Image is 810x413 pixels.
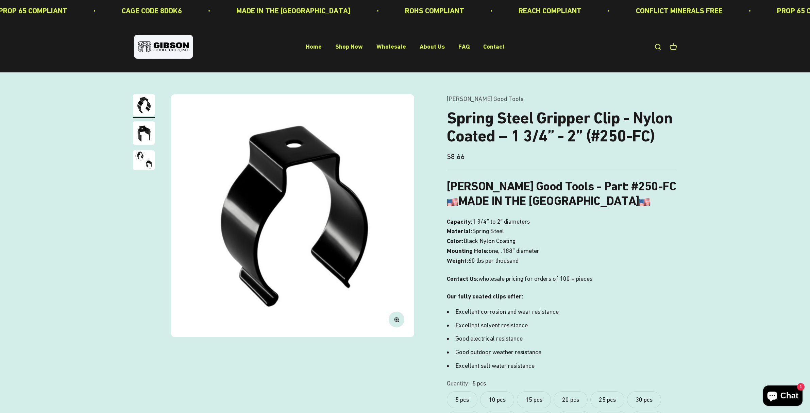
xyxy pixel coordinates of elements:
span: Good electrical resistance [455,335,523,342]
p: one, .188″ diameter [447,217,677,266]
span: Excellent corrosion and wear resistance [455,308,559,315]
p: CAGE CODE 8DDK6 [121,5,181,17]
a: Contact [483,43,505,50]
b: Mounting Hole: [447,247,489,254]
b: MADE IN THE [GEOGRAPHIC_DATA] [447,194,651,208]
strong: Our fully coated clips offer: [447,293,523,300]
p: REACH COMPLIANT [518,5,581,17]
a: Home [306,43,322,50]
button: Go to item 1 [133,94,155,118]
span: Black Nylon Coating [463,236,516,246]
p: CONFLICT MINERALS FREE [635,5,722,17]
b: Material: [447,227,472,235]
a: FAQ [458,43,470,50]
span: 1 3/4″ to 2″ diameters [472,217,530,227]
b: Color: [447,237,463,244]
inbox-online-store-chat: Shopify online store chat [761,385,805,408]
b: Capacity: [447,218,472,225]
h1: Spring Steel Gripper Clip - Nylon Coated – 1 3/4” - 2” (#250-FC) [447,109,677,145]
span: Excellent salt water resistance [455,362,535,369]
span: Spring Steel [472,226,504,236]
strong: Contact Us: [447,275,478,282]
a: Wholesale [376,43,406,50]
img: close up of a spring steel gripper clip, tool clip, durable, secure holding, Excellent corrosion ... [133,150,155,170]
p: ROHS COMPLIANT [404,5,463,17]
a: About Us [420,43,445,50]
span: Good outdoor weather resistance [455,348,541,356]
b: Weight: [447,257,468,264]
span: 60 lbs per thousand [468,256,519,266]
legend: Quantity: [447,379,470,389]
img: Gripper clip, made & shipped from the USA! [171,94,414,337]
button: Go to item 2 [133,121,155,147]
b: [PERSON_NAME] Good Tools - Part: #250-FC [447,179,676,193]
img: close up of a spring steel gripper clip, tool clip, durable, secure holding, Excellent corrosion ... [133,121,155,145]
img: Gripper clip, made & shipped from the USA! [133,94,155,116]
a: [PERSON_NAME] Good Tools [447,95,523,102]
span: Excellent solvent resistance [455,322,528,329]
p: wholesale pricing for orders of 100 + pieces [447,274,677,284]
a: Shop Now [335,43,363,50]
variant-option-value: 5 pcs [472,379,486,389]
button: Go to item 3 [133,150,155,172]
p: MADE IN THE [GEOGRAPHIC_DATA] [236,5,350,17]
sale-price: $8.66 [447,151,465,162]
